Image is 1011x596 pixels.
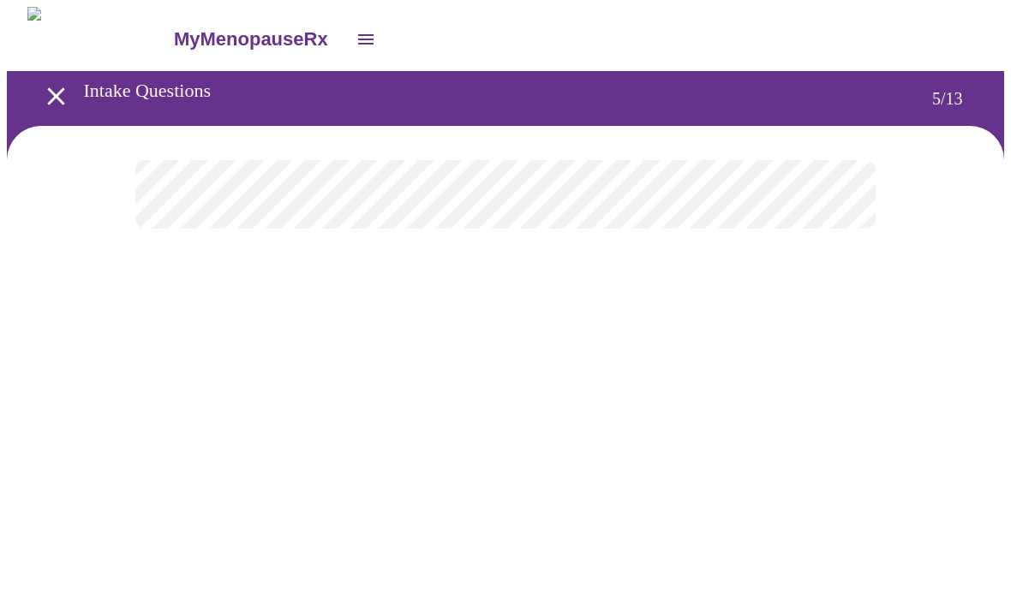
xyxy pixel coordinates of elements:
a: MyMenopauseRx [171,9,344,69]
button: open drawer [345,19,386,60]
h3: Intake Questions [84,80,864,102]
button: open drawer [31,71,81,122]
h3: 5 / 13 [932,89,984,109]
img: MyMenopauseRx Logo [27,7,171,71]
h3: MyMenopauseRx [174,28,328,51]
